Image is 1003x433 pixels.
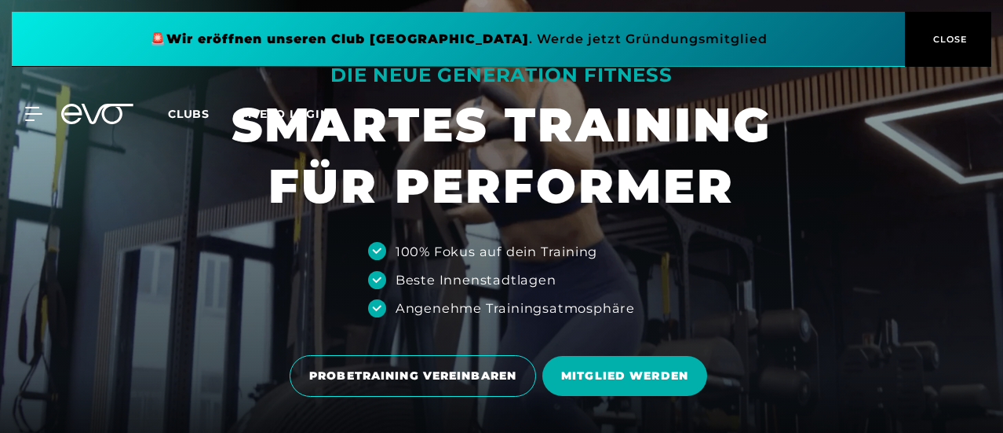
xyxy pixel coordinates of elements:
[361,107,378,121] span: en
[241,107,330,121] a: MYEVO LOGIN
[561,368,688,384] span: MITGLIED WERDEN
[361,105,397,123] a: en
[309,368,516,384] span: PROBETRAINING VEREINBAREN
[290,343,542,409] a: PROBETRAINING VEREINBAREN
[929,32,968,46] span: CLOSE
[396,270,556,289] div: Beste Innenstadtlagen
[905,12,991,67] button: CLOSE
[168,107,210,121] span: Clubs
[396,242,597,261] div: 100% Fokus auf dein Training
[168,106,241,121] a: Clubs
[232,94,771,217] h1: SMARTES TRAINING FÜR PERFORMER
[542,344,713,408] a: MITGLIED WERDEN
[396,299,635,317] div: Angenehme Trainingsatmosphäre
